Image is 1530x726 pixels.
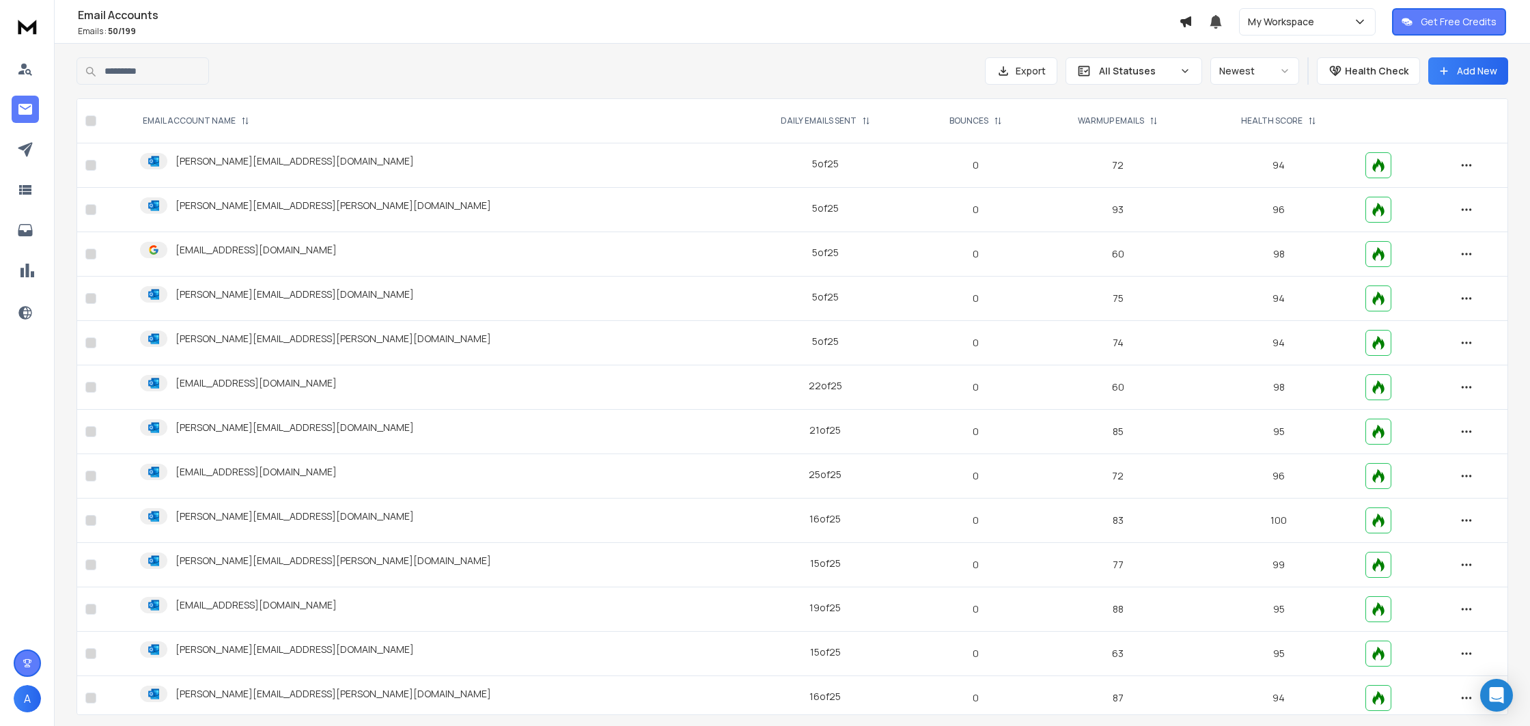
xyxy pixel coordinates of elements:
td: 75 [1035,277,1200,321]
div: 5 of 25 [812,246,839,260]
button: Add New [1428,57,1508,85]
p: [PERSON_NAME][EMAIL_ADDRESS][DOMAIN_NAME] [176,421,414,434]
td: 99 [1200,543,1357,587]
td: 88 [1035,587,1200,632]
p: Get Free Credits [1421,15,1497,29]
td: 94 [1200,676,1357,721]
div: 15 of 25 [810,645,841,659]
td: 95 [1200,410,1357,454]
p: 0 [923,647,1027,660]
td: 83 [1035,499,1200,543]
p: 0 [923,158,1027,172]
td: 72 [1035,143,1200,188]
div: 5 of 25 [812,201,839,215]
td: 94 [1200,277,1357,321]
td: 60 [1035,365,1200,410]
td: 77 [1035,543,1200,587]
td: 96 [1200,188,1357,232]
td: 100 [1200,499,1357,543]
p: Emails : [78,26,1179,37]
td: 85 [1035,410,1200,454]
td: 98 [1200,232,1357,277]
p: [EMAIL_ADDRESS][DOMAIN_NAME] [176,465,337,479]
td: 94 [1200,321,1357,365]
td: 98 [1200,365,1357,410]
span: 50 / 199 [108,25,136,37]
button: A [14,685,41,712]
td: 72 [1035,454,1200,499]
p: [PERSON_NAME][EMAIL_ADDRESS][DOMAIN_NAME] [176,643,414,656]
td: 94 [1200,143,1357,188]
p: [PERSON_NAME][EMAIL_ADDRESS][PERSON_NAME][DOMAIN_NAME] [176,687,491,701]
p: [EMAIL_ADDRESS][DOMAIN_NAME] [176,376,337,390]
p: 0 [923,558,1027,572]
p: [EMAIL_ADDRESS][DOMAIN_NAME] [176,243,337,257]
div: 19 of 25 [809,601,841,615]
p: 0 [923,425,1027,438]
p: 0 [923,691,1027,705]
p: BOUNCES [949,115,988,126]
p: Health Check [1345,64,1408,78]
button: Get Free Credits [1392,8,1506,36]
td: 95 [1200,587,1357,632]
div: 22 of 25 [809,379,842,393]
td: 60 [1035,232,1200,277]
div: 21 of 25 [809,423,841,437]
td: 95 [1200,632,1357,676]
p: 0 [923,203,1027,217]
td: 74 [1035,321,1200,365]
p: 0 [923,336,1027,350]
p: 0 [923,469,1027,483]
div: 25 of 25 [809,468,841,481]
td: 87 [1035,676,1200,721]
p: HEALTH SCORE [1241,115,1303,126]
p: [PERSON_NAME][EMAIL_ADDRESS][DOMAIN_NAME] [176,509,414,523]
p: 0 [923,292,1027,305]
button: Export [985,57,1057,85]
div: 5 of 25 [812,335,839,348]
p: [PERSON_NAME][EMAIL_ADDRESS][PERSON_NAME][DOMAIN_NAME] [176,554,491,568]
p: [PERSON_NAME][EMAIL_ADDRESS][DOMAIN_NAME] [176,154,414,168]
p: WARMUP EMAILS [1078,115,1144,126]
button: Health Check [1317,57,1420,85]
div: Open Intercom Messenger [1480,679,1513,712]
div: 5 of 25 [812,157,839,171]
p: [EMAIL_ADDRESS][DOMAIN_NAME] [176,598,337,612]
h1: Email Accounts [78,7,1179,23]
div: 16 of 25 [809,512,841,526]
div: 15 of 25 [810,557,841,570]
p: [PERSON_NAME][EMAIL_ADDRESS][DOMAIN_NAME] [176,288,414,301]
p: 0 [923,380,1027,394]
p: [PERSON_NAME][EMAIL_ADDRESS][PERSON_NAME][DOMAIN_NAME] [176,332,491,346]
td: 96 [1200,454,1357,499]
div: EMAIL ACCOUNT NAME [143,115,249,126]
div: 5 of 25 [812,290,839,304]
button: Newest [1210,57,1299,85]
p: DAILY EMAILS SENT [781,115,857,126]
p: [PERSON_NAME][EMAIL_ADDRESS][PERSON_NAME][DOMAIN_NAME] [176,199,491,212]
p: All Statuses [1099,64,1174,78]
div: 16 of 25 [809,690,841,703]
p: 0 [923,602,1027,616]
img: logo [14,14,41,39]
td: 93 [1035,188,1200,232]
p: 0 [923,514,1027,527]
td: 63 [1035,632,1200,676]
p: My Workspace [1248,15,1320,29]
p: 0 [923,247,1027,261]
